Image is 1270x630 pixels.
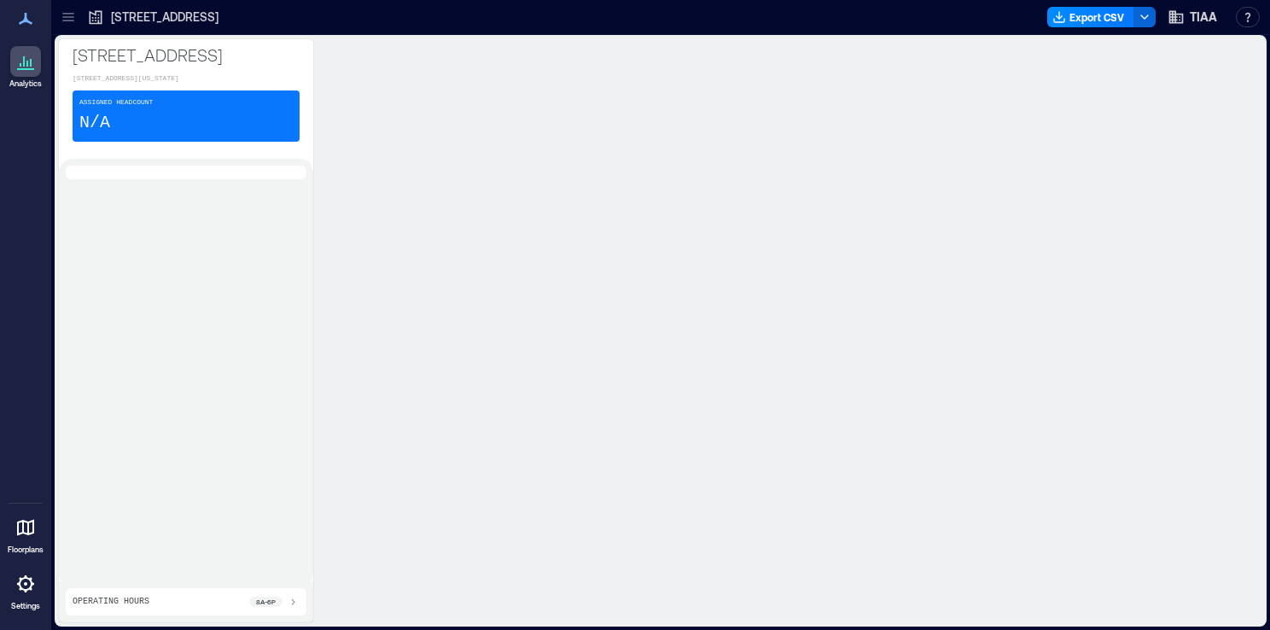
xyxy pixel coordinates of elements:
span: TIAA [1190,9,1217,26]
a: Settings [5,563,46,616]
p: Settings [11,601,40,611]
button: TIAA [1162,3,1222,31]
p: [STREET_ADDRESS] [111,9,218,26]
p: 8a - 6p [256,597,276,607]
a: Analytics [4,41,47,94]
p: Floorplans [8,545,44,555]
p: [STREET_ADDRESS] [73,43,300,67]
p: Assigned Headcount [79,97,153,108]
p: [STREET_ADDRESS][US_STATE] [73,73,300,84]
p: Analytics [9,79,42,89]
p: Operating Hours [73,595,149,609]
p: N/A [79,111,110,135]
a: Floorplans [3,507,49,560]
button: Export CSV [1047,7,1134,27]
